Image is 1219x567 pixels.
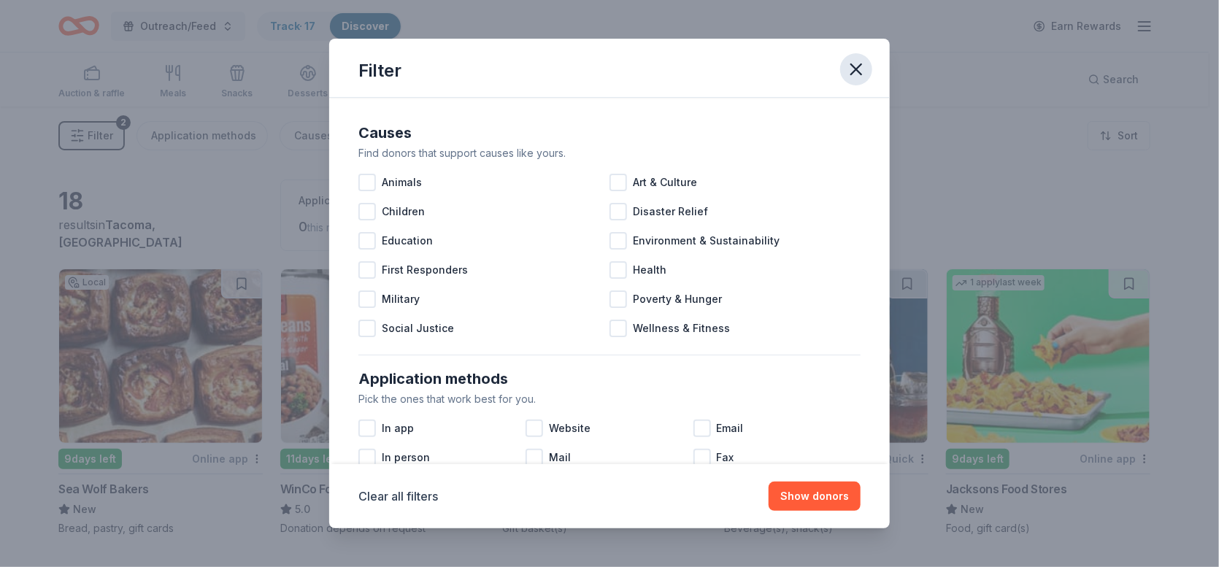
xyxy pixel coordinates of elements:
[549,449,571,466] span: Mail
[358,390,861,408] div: Pick the ones that work best for you.
[382,232,433,250] span: Education
[769,482,861,511] button: Show donors
[633,261,666,279] span: Health
[358,144,861,162] div: Find donors that support causes like yours.
[382,290,420,308] span: Military
[358,59,401,82] div: Filter
[633,203,708,220] span: Disaster Relief
[358,367,861,390] div: Application methods
[382,174,422,191] span: Animals
[382,261,468,279] span: First Responders
[358,121,861,144] div: Causes
[633,290,722,308] span: Poverty & Hunger
[633,232,780,250] span: Environment & Sustainability
[358,487,438,505] button: Clear all filters
[717,449,734,466] span: Fax
[382,203,425,220] span: Children
[717,420,744,437] span: Email
[382,420,414,437] span: In app
[382,449,430,466] span: In person
[633,174,697,191] span: Art & Culture
[633,320,730,337] span: Wellness & Fitness
[549,420,591,437] span: Website
[382,320,454,337] span: Social Justice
